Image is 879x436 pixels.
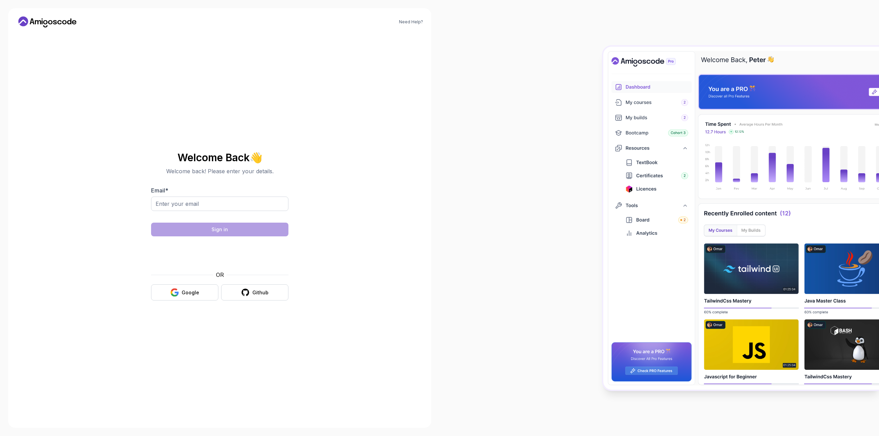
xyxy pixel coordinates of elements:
[221,284,288,301] button: Github
[603,47,879,390] img: Amigoscode Dashboard
[252,289,269,296] div: Github
[16,16,78,27] a: Home link
[151,223,288,236] button: Sign in
[216,271,224,279] p: OR
[151,167,288,175] p: Welcome back! Please enter your details.
[399,19,423,25] a: Need Help?
[151,284,218,301] button: Google
[249,152,263,163] span: 👋
[151,187,168,194] label: Email *
[182,289,199,296] div: Google
[151,197,288,211] input: Enter your email
[151,152,288,163] h2: Welcome Back
[168,240,272,267] iframe: Widget containing checkbox for hCaptcha security challenge
[212,226,228,233] div: Sign in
